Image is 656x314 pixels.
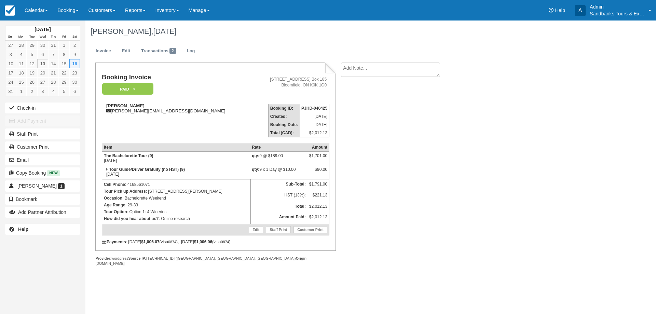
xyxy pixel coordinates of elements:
a: 30 [69,78,80,87]
a: 23 [69,68,80,78]
a: 26 [27,78,37,87]
a: 18 [16,68,27,78]
a: 15 [59,59,69,68]
small: 0874 [221,240,229,244]
th: Sat [69,33,80,41]
a: 22 [59,68,69,78]
th: Tue [27,33,37,41]
strong: Cell Phone [104,182,125,187]
a: 25 [16,78,27,87]
div: $90.00 [309,167,327,177]
th: Item [102,143,250,152]
div: [PERSON_NAME][EMAIL_ADDRESS][DOMAIN_NAME] [102,103,253,113]
span: [DATE] [153,27,176,36]
a: 1 [59,41,69,50]
th: Rate [250,143,307,152]
button: Add Partner Attribution [5,207,80,218]
a: Edit [117,44,135,58]
td: $221.13 [307,191,329,202]
b: Help [18,227,28,232]
span: Help [555,8,565,13]
a: Staff Print [5,128,80,139]
a: 28 [48,78,59,87]
a: 31 [48,41,59,50]
p: : Option 1: 4 Wineries [104,208,248,215]
strong: Occasion [104,196,122,201]
a: 4 [16,50,27,59]
p: : Online research [104,215,248,222]
a: Transactions2 [136,44,181,58]
strong: Tour Option [104,209,127,214]
span: 2 [169,48,176,54]
a: 21 [48,68,59,78]
h1: [PERSON_NAME], [91,27,572,36]
td: $2,012.13 [307,213,329,224]
a: Help [5,224,80,235]
p: Sandbanks Tours & Experiences [590,10,644,17]
a: 29 [59,78,69,87]
th: Amount [307,143,329,152]
a: 4 [48,87,59,96]
a: 5 [27,50,37,59]
a: 28 [16,41,27,50]
th: Wed [37,33,48,41]
button: Copy Booking New [5,167,80,178]
a: 13 [37,59,48,68]
button: Bookmark [5,194,80,205]
td: 9 x 1 Day @ $10.00 [250,165,307,179]
th: Fri [59,33,69,41]
div: wordpress [TECHNICAL_ID] ([GEOGRAPHIC_DATA], [GEOGRAPHIC_DATA], [GEOGRAPHIC_DATA]) : [DOMAIN_NAME] [95,256,336,266]
a: Log [182,44,200,58]
td: [DATE] [102,165,250,179]
strong: Payments [102,240,126,244]
div: $1,701.00 [309,153,327,164]
strong: $1,006.07 [141,240,159,244]
a: 5 [59,87,69,96]
strong: How did you hear about us? [104,216,159,221]
strong: [PERSON_NAME] [106,103,145,108]
th: Thu [48,33,59,41]
a: Staff Print [266,226,291,233]
a: 3 [5,50,16,59]
a: 1 [16,87,27,96]
td: HST (13%): [250,191,307,202]
a: 2 [27,87,37,96]
th: Sun [5,33,16,41]
a: 29 [27,41,37,50]
a: 11 [16,59,27,68]
button: Email [5,154,80,165]
a: 9 [69,50,80,59]
td: 9 @ $189.00 [250,152,307,166]
th: Sub-Total: [250,180,307,191]
th: Booking ID: [268,104,300,113]
button: Add Payment [5,115,80,126]
div: A [575,5,586,16]
th: Created: [268,112,300,121]
span: [PERSON_NAME] [17,183,57,189]
a: 19 [27,68,37,78]
a: 3 [37,87,48,96]
a: 27 [5,41,16,50]
th: Total (CAD): [268,129,300,137]
strong: Tour Pick up Address [104,189,146,194]
a: [PERSON_NAME] 1 [5,180,80,191]
a: 6 [69,87,80,96]
img: checkfront-main-nav-mini-logo.png [5,5,15,16]
strong: $1,006.06 [194,240,212,244]
td: $2,012.13 [300,129,329,137]
strong: The Bachelorette Tour (9) [104,153,153,158]
td: $2,012.13 [307,202,329,213]
button: Check-in [5,103,80,113]
address: [STREET_ADDRESS] Box 185 Bloomfield, ON K0K 1G0 [256,77,327,88]
a: Customer Print [293,226,327,233]
p: Admin [590,3,644,10]
div: : [DATE] (visa ), [DATE] (visa ) [102,240,329,244]
a: Edit [249,226,263,233]
strong: Provider: [95,256,111,260]
a: Customer Print [5,141,80,152]
strong: Age Range [104,203,125,207]
span: New [47,170,60,176]
a: 24 [5,78,16,87]
strong: PJHD-040425 [301,106,327,111]
p: : Bachelorette Weekend [104,195,248,202]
